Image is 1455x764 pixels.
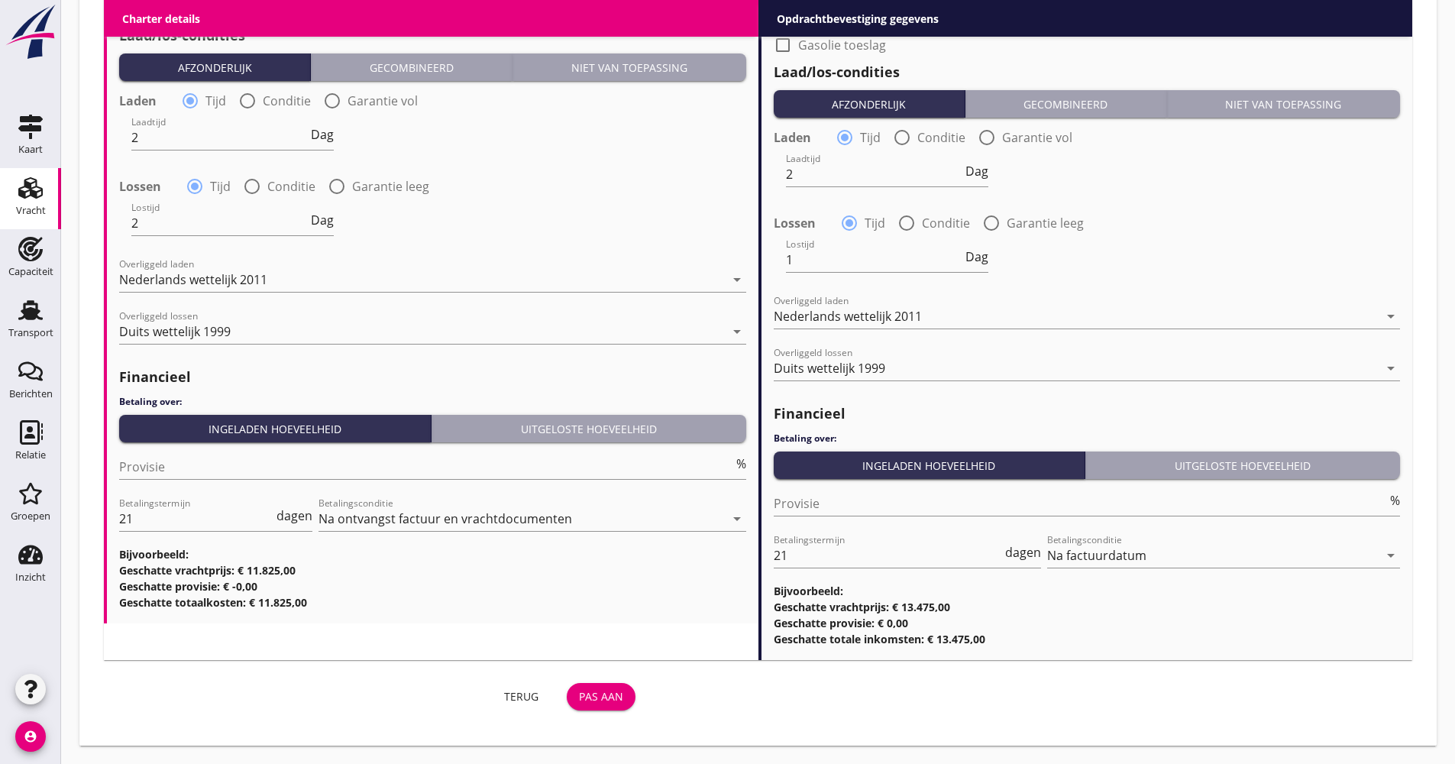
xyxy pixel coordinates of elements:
span: Dag [965,165,988,177]
div: Na factuurdatum [1047,549,1146,562]
div: Uitgeloste hoeveelheid [438,421,740,437]
div: Duits wettelijk 1999 [774,361,885,375]
div: Capaciteit [8,267,53,277]
label: Gasolie toeslag [798,37,886,53]
i: arrow_drop_down [728,270,746,289]
strong: Lossen [119,179,161,194]
input: Betalingstermijn [119,507,273,531]
label: Conditie [917,130,965,145]
div: Duits wettelijk 1999 [119,325,231,338]
div: Groepen [11,511,50,521]
span: Dag [965,251,988,263]
h3: Geschatte provisie: € 0,00 [774,615,1401,631]
div: Vracht [16,206,46,215]
button: Uitgeloste hoeveelheid [1085,452,1400,479]
div: Kaart [18,144,43,154]
div: Afzonderlijk [780,96,959,112]
strong: Laden [774,130,811,145]
label: Onder voorbehoud van voorgaande reis [798,16,1030,31]
label: Tijd [860,130,881,145]
i: account_circle [15,721,46,752]
div: Ingeladen hoeveelheid [125,421,425,437]
div: Afzonderlijk [125,60,304,76]
h4: Betaling over: [774,432,1401,445]
div: dagen [1002,546,1041,558]
h3: Geschatte vrachtprijs: € 11.825,00 [119,562,746,578]
button: Gecombineerd [965,90,1167,118]
i: arrow_drop_down [728,510,746,528]
label: Garantie leeg [352,179,429,194]
input: Provisie [119,455,733,479]
input: Laadtijd [131,125,308,150]
h3: Bijvoorbeeld: [119,546,746,562]
input: Provisie [774,491,1388,516]
div: Relatie [15,450,46,460]
div: Na ontvangst factuur en vrachtdocumenten [318,512,572,526]
input: Laadtijd [786,162,962,186]
label: Conditie [922,215,970,231]
img: logo-small.a267ee39.svg [3,4,58,60]
label: Tijd [865,215,885,231]
div: Nederlands wettelijk 2011 [119,273,267,286]
div: % [733,458,746,470]
label: Tijd [210,179,231,194]
label: Conditie [267,179,315,194]
h3: Geschatte provisie: € -0,00 [119,578,746,594]
label: Tijd [205,93,226,108]
h4: Betaling over: [119,395,746,409]
h2: Laad/los-condities [119,25,746,46]
i: arrow_drop_down [1382,359,1400,377]
i: arrow_drop_down [1382,307,1400,325]
h3: Bijvoorbeeld: [774,583,1401,599]
div: Ingeladen hoeveelheid [780,458,1079,474]
div: Gecombineerd [317,60,506,76]
strong: Laden [119,93,157,108]
input: Lostijd [786,248,962,272]
div: Inzicht [15,572,46,582]
button: Niet van toepassing [512,53,745,81]
strong: Lossen [774,215,816,231]
div: Nederlands wettelijk 2011 [774,309,922,323]
div: dagen [273,510,312,522]
span: Dag [311,128,334,141]
button: Terug [487,683,555,711]
button: Afzonderlijk [774,90,965,118]
div: Pas aan [579,688,623,704]
i: arrow_drop_down [1382,546,1400,565]
h2: Laad/los-condities [774,62,1401,83]
div: Transport [8,328,53,338]
button: Gecombineerd [311,53,512,81]
button: Niet van toepassing [1167,90,1400,118]
h3: Geschatte totaalkosten: € 11.825,00 [119,594,746,610]
div: Uitgeloste hoeveelheid [1091,458,1394,474]
div: Terug [500,688,542,704]
div: Berichten [9,389,53,399]
i: arrow_drop_down [728,322,746,341]
label: Garantie leeg [1007,215,1084,231]
button: Afzonderlijk [119,53,311,81]
span: Dag [311,214,334,226]
button: Ingeladen hoeveelheid [119,415,432,442]
button: Ingeladen hoeveelheid [774,452,1086,479]
input: Betalingstermijn [774,543,1003,568]
h2: Financieel [774,403,1401,424]
label: Gasolie toeslag [144,1,231,16]
button: Pas aan [567,683,635,711]
label: Garantie vol [1002,130,1072,145]
div: Niet van toepassing [1173,96,1394,112]
button: Uitgeloste hoeveelheid [432,415,746,442]
h3: Geschatte vrachtprijs: € 13.475,00 [774,599,1401,615]
input: Lostijd [131,211,308,235]
label: Conditie [263,93,311,108]
label: Garantie vol [348,93,418,108]
div: Gecombineerd [972,96,1160,112]
div: % [1387,494,1400,507]
h2: Financieel [119,367,746,387]
div: Niet van toepassing [519,60,739,76]
h3: Geschatte totale inkomsten: € 13.475,00 [774,631,1401,647]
